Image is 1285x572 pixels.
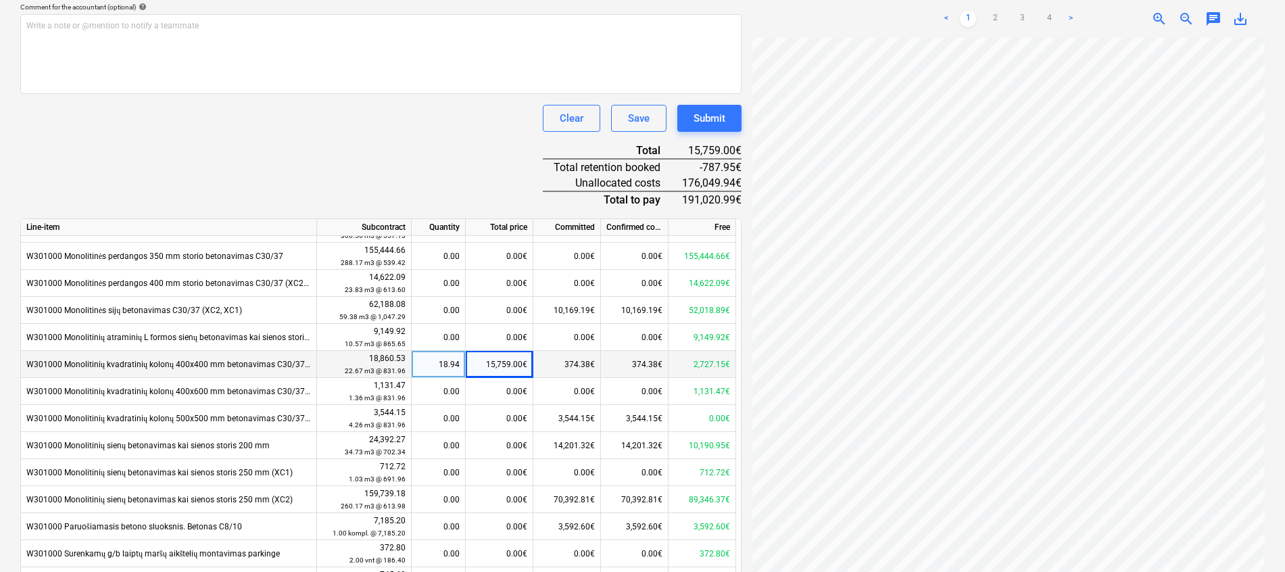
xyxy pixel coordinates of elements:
[333,529,406,537] small: 1.00 kompl. @ 7,185.20
[533,243,601,270] div: 0.00€
[417,459,460,486] div: 0.00
[601,351,669,378] div: 374.38€
[543,191,682,208] div: Total to pay
[26,522,242,531] span: W301000 Paruošiamasis betono sluoksnis. Betonas C8/10
[682,191,742,208] div: 191,020.99€
[960,11,976,27] a: Page 1 is your current page
[1041,11,1057,27] a: Page 4
[20,3,742,11] div: Comment for the accountant (optional)
[682,175,742,191] div: 176,049.94€
[345,340,406,348] small: 10.57 m3 @ 865.65
[601,297,669,324] div: 10,169.19€
[466,513,533,540] div: 0.00€
[26,306,242,315] span: W301000 Monolitinės sijų betonavimas C30/37 (XC2, XC1)
[1063,11,1079,27] a: Next page
[543,159,682,175] div: Total retention booked
[26,414,328,423] span: W301000 Monolitinių kvadratinių kolonų 500x500 mm betonavimas C30/37 (XC2)
[543,175,682,191] div: Unallocated costs
[1217,507,1285,572] div: Chat Widget
[417,297,460,324] div: 0.00
[669,540,736,567] div: 372.80€
[341,502,406,510] small: 260.17 m3 @ 613.98
[533,378,601,405] div: 0.00€
[987,11,1003,27] a: Page 2
[601,219,669,236] div: Confirmed costs
[669,405,736,432] div: 0.00€
[466,378,533,405] div: 0.00€
[669,270,736,297] div: 14,622.09€
[417,351,460,378] div: 18.94
[669,432,736,459] div: 10,190.95€
[136,3,147,11] span: help
[417,540,460,567] div: 0.00
[417,378,460,405] div: 0.00
[1151,11,1167,27] span: zoom_in
[322,271,406,296] div: 14,622.09
[533,351,601,378] div: 374.38€
[533,459,601,486] div: 0.00€
[682,143,742,159] div: 15,759.00€
[601,459,669,486] div: 0.00€
[601,243,669,270] div: 0.00€
[466,324,533,351] div: 0.00€
[26,252,283,261] span: W301000 Monolitinės perdangos 350 mm storio betonavimas C30/37
[533,432,601,459] div: 14,201.32€
[466,432,533,459] div: 0.00€
[21,219,317,236] div: Line-item
[322,515,406,540] div: 7,185.20
[466,219,533,236] div: Total price
[322,352,406,377] div: 18,860.53
[1014,11,1030,27] a: Page 3
[417,432,460,459] div: 0.00
[533,540,601,567] div: 0.00€
[669,297,736,324] div: 52,018.89€
[533,270,601,297] div: 0.00€
[601,513,669,540] div: 3,592.60€
[322,298,406,323] div: 62,188.08
[345,286,406,293] small: 23.83 m3 @ 613.60
[322,325,406,350] div: 9,149.92
[345,448,406,456] small: 34.73 m3 @ 702.34
[26,360,328,369] span: W301000 Monolitinių kvadratinių kolonų 400x400 mm betonavimas C30/37 (XC2)
[26,387,328,396] span: W301000 Monolitinių kvadratinių kolonų 400x600 mm betonavimas C30/37 (XC2)
[349,556,406,564] small: 2.00 vnt @ 186.40
[417,513,460,540] div: 0.00
[669,513,736,540] div: 3,592.60€
[628,110,650,127] div: Save
[349,421,406,429] small: 4.26 m3 @ 831.96
[26,468,293,477] span: W301000 Monolitinių sienų betonavimas kai sienos storis 250 mm (XC1)
[601,540,669,567] div: 0.00€
[26,441,270,450] span: W301000 Monolitinių sienų betonavimas kai sienos storis 200 mm
[669,324,736,351] div: 9,149.92€
[349,394,406,402] small: 1.36 m3 @ 831.96
[611,105,666,132] button: Save
[322,379,406,404] div: 1,131.47
[26,279,328,288] span: W301000 Monolitinės perdangos 400 mm storio betonavimas C30/37 (XC2+ XF3)
[533,405,601,432] div: 3,544.15€
[677,105,742,132] button: Submit
[560,110,583,127] div: Clear
[533,486,601,513] div: 70,392.81€
[341,259,406,266] small: 288.17 m3 @ 539.42
[417,243,460,270] div: 0.00
[543,105,600,132] button: Clear
[694,110,725,127] div: Submit
[349,475,406,483] small: 1.03 m3 @ 691.96
[533,219,601,236] div: Committed
[601,405,669,432] div: 3,544.15€
[26,333,446,342] span: W301000 Monolitinių atraminių L formos sienų betonavimas kai sienos storis 200 mm C30/37 (XC4 XF4...
[601,432,669,459] div: 14,201.32€
[669,219,736,236] div: Free
[339,313,406,320] small: 59.38 m3 @ 1,047.29
[322,460,406,485] div: 712.72
[533,513,601,540] div: 3,592.60€
[412,219,466,236] div: Quantity
[317,219,412,236] div: Subcontract
[466,351,533,378] div: 15,759.00€
[669,378,736,405] div: 1,131.47€
[1232,11,1248,27] span: save_alt
[669,459,736,486] div: 712.72€
[322,433,406,458] div: 24,392.27
[543,143,682,159] div: Total
[322,244,406,269] div: 155,444.66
